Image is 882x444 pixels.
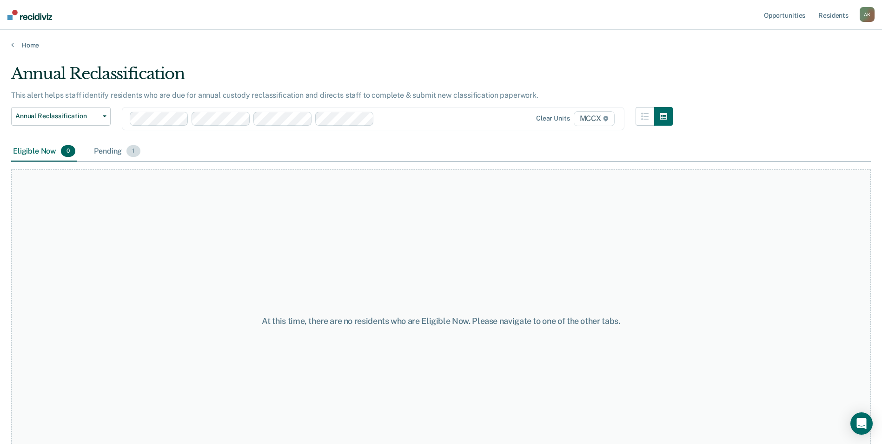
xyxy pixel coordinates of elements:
a: Home [11,41,871,49]
p: This alert helps staff identify residents who are due for annual custody reclassification and dir... [11,91,538,100]
div: Clear units [536,114,570,122]
span: MCCX [574,111,615,126]
img: Recidiviz [7,10,52,20]
span: Annual Reclassification [15,112,99,120]
div: Pending1 [92,141,142,162]
button: Annual Reclassification [11,107,111,126]
div: Annual Reclassification [11,64,673,91]
div: At this time, there are no residents who are Eligible Now. Please navigate to one of the other tabs. [226,316,656,326]
div: Open Intercom Messenger [850,412,873,435]
span: 0 [61,145,75,157]
div: A K [860,7,875,22]
div: Eligible Now0 [11,141,77,162]
span: 1 [126,145,140,157]
button: AK [860,7,875,22]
